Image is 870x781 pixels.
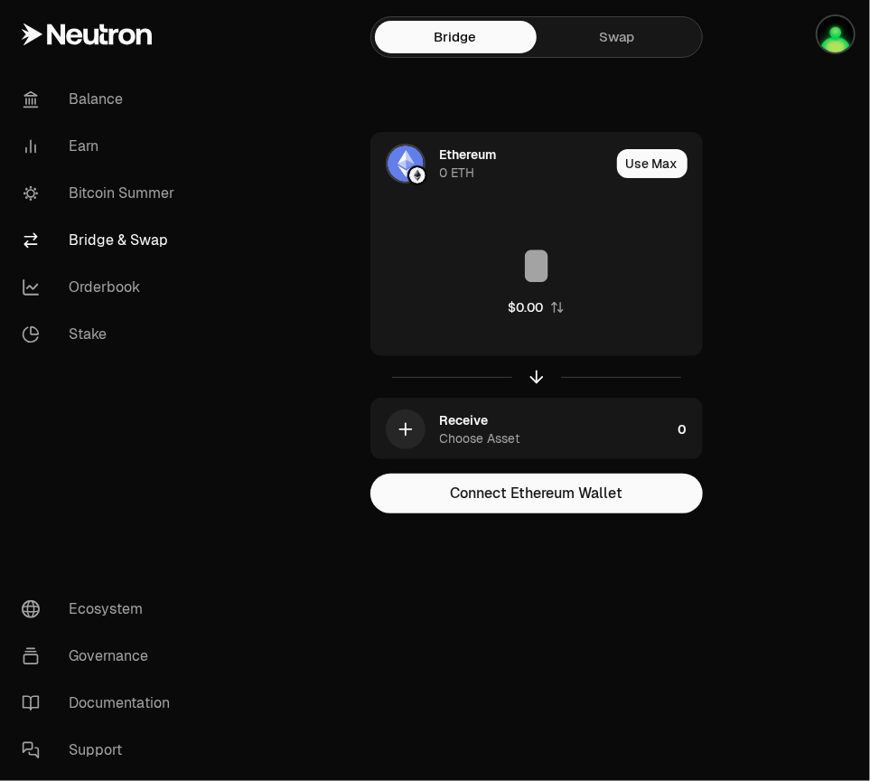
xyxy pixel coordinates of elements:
[508,298,543,316] div: $0.00
[371,133,610,194] div: ETH LogoEthereum LogoEthereum0 ETH
[440,146,497,164] div: Ethereum
[375,21,537,53] a: Bridge
[7,633,195,680] a: Governance
[508,298,565,316] button: $0.00
[7,586,195,633] a: Ecosystem
[371,399,671,460] div: ReceiveChoose Asset
[7,217,195,264] a: Bridge & Swap
[617,149,688,178] button: Use Max
[440,164,475,182] div: 0 ETH
[409,167,426,183] img: Ethereum Logo
[678,399,702,460] div: 0
[7,727,195,774] a: Support
[818,16,854,52] img: Lethang137
[440,429,520,447] div: Choose Asset
[7,264,195,311] a: Orderbook
[7,680,195,727] a: Documentation
[7,123,195,170] a: Earn
[371,399,702,460] button: ReceiveChoose Asset0
[7,76,195,123] a: Balance
[537,21,698,53] a: Swap
[7,170,195,217] a: Bitcoin Summer
[440,411,489,429] div: Receive
[7,311,195,358] a: Stake
[370,474,703,513] button: Connect Ethereum Wallet
[388,146,424,182] img: ETH Logo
